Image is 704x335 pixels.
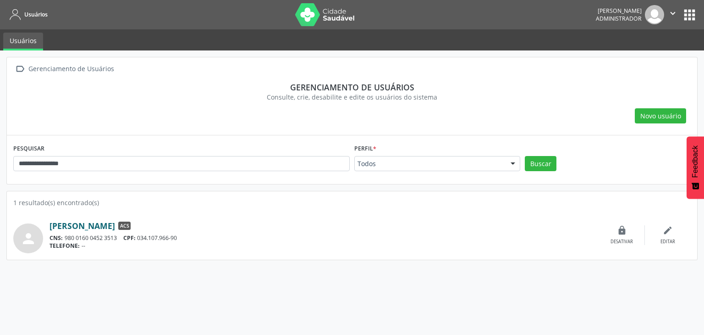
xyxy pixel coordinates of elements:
[660,239,675,245] div: Editar
[13,142,44,156] label: PESQUISAR
[617,225,627,235] i: lock
[3,33,43,50] a: Usuários
[49,242,80,250] span: TELEFONE:
[645,5,664,24] img: img
[27,62,115,76] div: Gerenciamento de Usuários
[49,221,115,231] a: [PERSON_NAME]
[664,5,682,24] button: 
[20,230,37,247] i: person
[13,62,115,76] a:  Gerenciamento de Usuários
[13,62,27,76] i: 
[640,111,681,121] span: Novo usuário
[123,234,136,242] span: CPF:
[6,7,48,22] a: Usuários
[691,145,699,178] span: Feedback
[13,198,691,207] div: 1 resultado(s) encontrado(s)
[596,15,642,22] span: Administrador
[610,239,633,245] div: Desativar
[49,234,63,242] span: CNS:
[24,11,48,18] span: Usuários
[663,225,673,235] i: edit
[118,222,131,230] span: ACS
[687,136,704,199] button: Feedback - Mostrar pesquisa
[49,234,599,242] div: 980 0160 0452 3513 034.107.966-90
[20,92,684,102] div: Consulte, crie, desabilite e edite os usuários do sistema
[49,242,599,250] div: --
[354,142,376,156] label: Perfil
[668,8,678,18] i: 
[682,7,698,23] button: apps
[20,82,684,92] div: Gerenciamento de usuários
[357,159,501,168] span: Todos
[596,7,642,15] div: [PERSON_NAME]
[525,156,556,172] button: Buscar
[635,108,686,124] button: Novo usuário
